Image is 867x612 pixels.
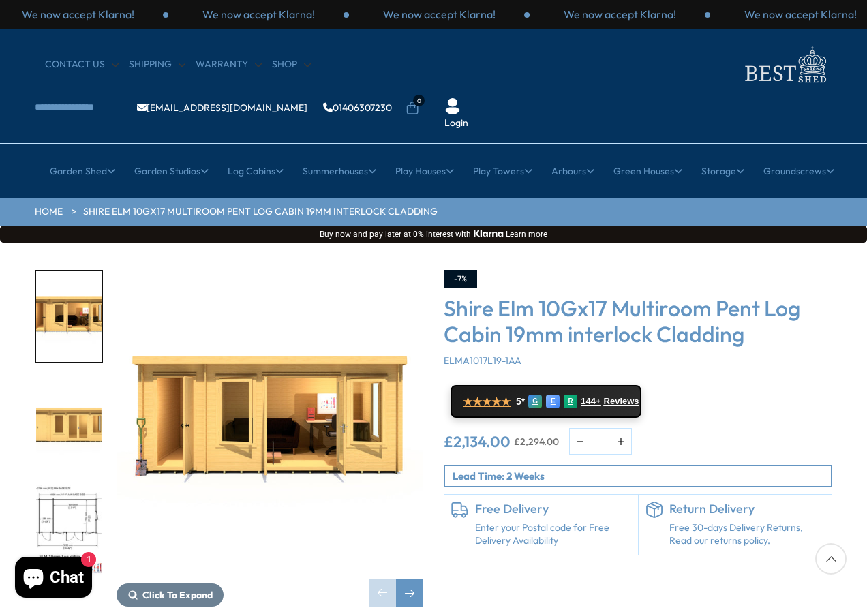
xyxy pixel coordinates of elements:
img: Elm2990x50909_9x16_8000LIFESTYLE_ebb03b52-3ad0-433a-96f0-8190fa0c79cb_200x200.jpg [36,271,102,362]
div: 1 / 10 [35,270,103,363]
a: [EMAIL_ADDRESS][DOMAIN_NAME] [137,103,307,112]
span: Reviews [604,396,639,407]
p: We now accept Klarna! [744,7,857,22]
del: £2,294.00 [514,437,559,446]
a: Warranty [196,58,262,72]
span: Click To Expand [142,589,213,601]
a: Summerhouses [303,154,376,188]
h6: Free Delivery [475,502,631,517]
a: Shipping [129,58,185,72]
a: 01406307230 [323,103,392,112]
img: User Icon [444,98,461,114]
p: We now accept Klarna! [202,7,315,22]
a: Arbours [551,154,594,188]
div: E [546,395,560,408]
a: Login [444,117,468,130]
a: 0 [406,102,419,115]
div: Next slide [396,579,423,607]
div: Previous slide [369,579,396,607]
a: Storage [701,154,744,188]
img: logo [737,42,832,87]
div: 1 / 3 [168,7,349,22]
p: Lead Time: 2 Weeks [453,469,831,483]
img: Elm2990x50909_9x16_8PLAN_fa07f756-2e9b-4080-86e3-fc095bf7bbd6_200x200.jpg [36,485,102,575]
div: R [564,395,577,408]
div: G [528,395,542,408]
span: ELMA1017L19-1AA [444,354,521,367]
p: We now accept Klarna! [564,7,676,22]
div: 2 / 10 [35,377,103,470]
p: We now accept Klarna! [22,7,134,22]
a: Play Towers [473,154,532,188]
div: -7% [444,270,477,288]
div: 3 / 3 [530,7,710,22]
h6: Return Delivery [669,502,825,517]
p: We now accept Klarna! [383,7,496,22]
img: Elm2990x50909_9x16_8000_578f2222-942b-4b45-bcfa-3677885ef887_200x200.jpg [36,378,102,469]
a: ★★★★★ 5* G E R 144+ Reviews [451,385,641,418]
span: 0 [413,95,425,106]
a: Green Houses [613,154,682,188]
inbox-online-store-chat: Shopify online store chat [11,557,96,601]
a: Groundscrews [763,154,834,188]
a: Play Houses [395,154,454,188]
img: Shire Elm 10Gx17 Multiroom Pent Log Cabin 19mm interlock Cladding - Best Shed [117,270,423,577]
div: 2 / 3 [349,7,530,22]
button: Click To Expand [117,583,224,607]
span: ★★★★★ [463,395,511,408]
a: Shire Elm 10Gx17 Multiroom Pent Log Cabin 19mm interlock Cladding [83,205,438,219]
a: Garden Shed [50,154,115,188]
div: 1 / 10 [117,270,423,607]
p: Free 30-days Delivery Returns, Read our returns policy. [669,521,825,548]
a: Garden Studios [134,154,209,188]
a: HOME [35,205,63,219]
a: Log Cabins [228,154,284,188]
h3: Shire Elm 10Gx17 Multiroom Pent Log Cabin 19mm interlock Cladding [444,295,832,348]
a: Shop [272,58,311,72]
a: Enter your Postal code for Free Delivery Availability [475,521,631,548]
a: CONTACT US [45,58,119,72]
div: 3 / 10 [35,483,103,577]
ins: £2,134.00 [444,434,511,449]
span: 144+ [581,396,600,407]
